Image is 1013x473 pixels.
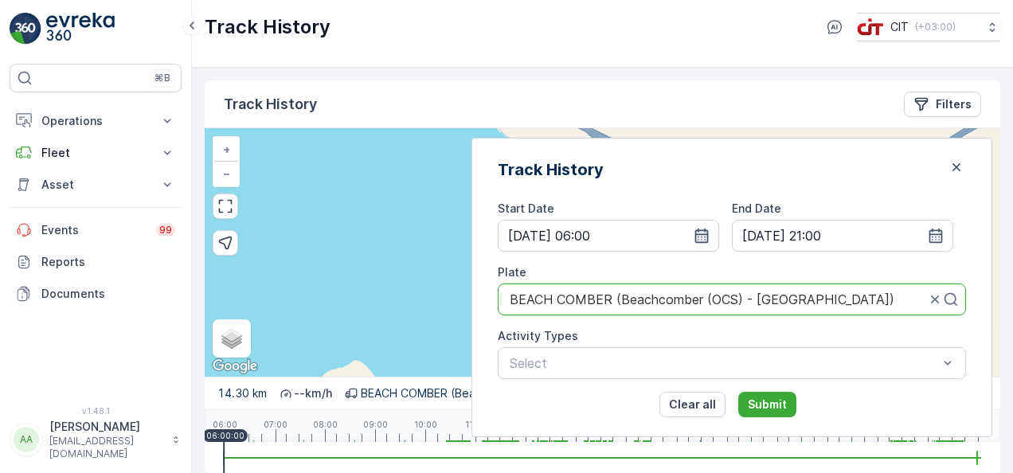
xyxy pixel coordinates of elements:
p: 09:00 [363,420,388,429]
p: 07:00 [264,420,287,429]
a: Reports [10,246,182,278]
p: ⌘B [154,72,170,84]
a: Events99 [10,214,182,246]
div: AA [14,427,39,452]
p: [PERSON_NAME] [49,419,164,435]
p: [EMAIL_ADDRESS][DOMAIN_NAME] [49,435,164,460]
p: Submit [748,397,787,412]
p: CIT [890,19,909,35]
button: CIT(+03:00) [857,13,1000,41]
p: Clear all [669,397,716,412]
button: AA[PERSON_NAME][EMAIL_ADDRESS][DOMAIN_NAME] [10,419,182,460]
span: + [223,143,230,156]
p: Track History [205,14,330,40]
a: Layers [214,321,249,356]
p: 11:00 [465,420,487,429]
span: − [223,166,231,180]
button: Asset [10,169,182,201]
button: Clear all [659,392,726,417]
p: Fleet [41,145,150,161]
p: Reports [41,254,175,270]
p: 10:00 [414,420,437,429]
p: 06:00 [213,420,237,429]
p: Events [41,222,147,238]
p: -- km/h [294,385,332,401]
button: Fleet [10,137,182,169]
input: dd/mm/yyyy [498,220,719,252]
p: 14.30 km [217,385,267,401]
p: BEACH COMBER (Beachcomber (OCS) - [GEOGRAPHIC_DATA]) [361,385,694,401]
p: Operations [41,113,150,129]
button: Operations [10,105,182,137]
span: v 1.48.1 [10,406,182,416]
p: Documents [41,286,175,302]
img: logo [10,13,41,45]
button: Submit [738,392,796,417]
label: End Date [732,201,781,215]
p: 99 [159,224,172,236]
p: Select [510,354,938,373]
p: Filters [936,96,972,112]
p: ( +03:00 ) [915,21,956,33]
a: Documents [10,278,182,310]
a: Zoom Out [214,162,238,186]
label: Activity Types [498,329,578,342]
label: Plate [498,265,526,279]
label: Start Date [498,201,554,215]
a: Zoom In [214,138,238,162]
p: Asset [41,177,150,193]
input: dd/mm/yyyy [732,220,953,252]
button: Filters [904,92,981,117]
img: logo_light-DOdMpM7g.png [46,13,115,45]
a: Open this area in Google Maps (opens a new window) [209,356,261,377]
img: cit-logo_pOk6rL0.png [857,18,884,36]
h2: Track History [498,158,604,182]
p: Track History [224,93,317,115]
p: 06:00:00 [206,431,244,440]
p: 08:00 [313,420,338,429]
img: Google [209,356,261,377]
